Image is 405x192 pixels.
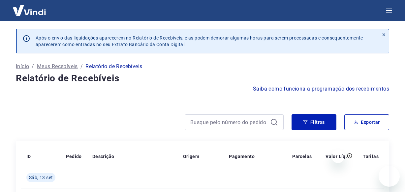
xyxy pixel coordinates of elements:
[37,63,78,70] a: Meus Recebíveis
[190,117,267,127] input: Busque pelo número do pedido
[66,153,81,160] p: Pedido
[85,63,142,70] p: Relatório de Recebíveis
[80,63,83,70] p: /
[229,153,255,160] p: Pagamento
[292,153,312,160] p: Parcelas
[292,114,336,130] button: Filtros
[16,72,389,85] h4: Relatório de Recebíveis
[26,153,31,160] p: ID
[92,153,114,160] p: Descrição
[16,63,29,70] a: Início
[379,166,400,187] iframe: Botão para abrir a janela de mensagens
[253,85,389,93] a: Saiba como funciona a programação dos recebimentos
[32,63,34,70] p: /
[29,174,53,181] span: Sáb, 13 set
[326,153,347,160] p: Valor Líq.
[344,114,389,130] button: Exportar
[36,35,374,48] p: Após o envio das liquidações aparecerem no Relatório de Recebíveis, elas podem demorar algumas ho...
[183,153,199,160] p: Origem
[331,150,345,163] iframe: Fechar mensagem
[8,0,51,20] img: Vindi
